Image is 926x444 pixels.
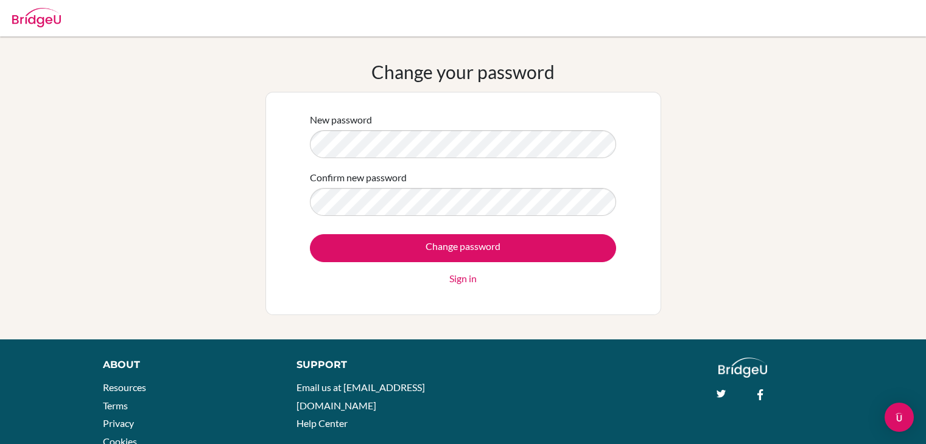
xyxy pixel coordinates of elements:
[310,234,616,262] input: Change password
[296,358,450,372] div: Support
[885,403,914,432] div: Open Intercom Messenger
[103,358,269,372] div: About
[103,400,128,411] a: Terms
[449,271,477,286] a: Sign in
[12,8,61,27] img: Bridge-U
[310,113,372,127] label: New password
[103,417,134,429] a: Privacy
[371,61,555,83] h1: Change your password
[310,170,407,185] label: Confirm new password
[296,417,348,429] a: Help Center
[718,358,768,378] img: logo_white@2x-f4f0deed5e89b7ecb1c2cc34c3e3d731f90f0f143d5ea2071677605dd97b5244.png
[296,381,425,411] a: Email us at [EMAIL_ADDRESS][DOMAIN_NAME]
[103,381,146,393] a: Resources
